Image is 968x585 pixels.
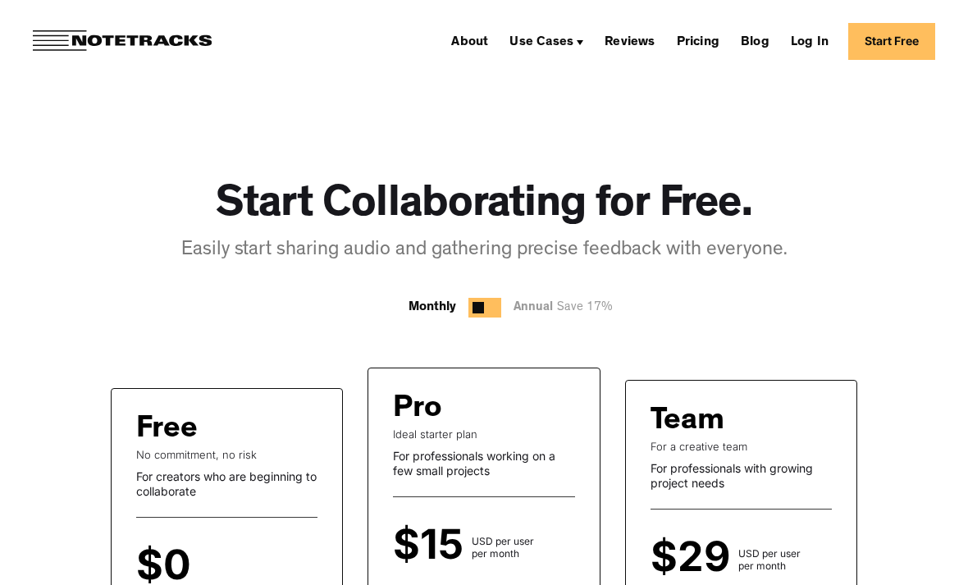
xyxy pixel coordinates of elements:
[553,302,613,314] span: Save 17%
[598,28,661,54] a: Reviews
[503,28,590,54] div: Use Cases
[136,448,317,461] div: No commitment, no risk
[784,28,835,54] a: Log In
[393,393,442,427] div: Pro
[181,237,788,265] div: Easily start sharing audio and gathering precise feedback with everyone.
[734,28,776,54] a: Blog
[136,414,198,448] div: Free
[848,23,935,60] a: Start Free
[472,535,534,560] div: USD per user per month
[199,555,247,580] div: per user per month
[445,28,495,54] a: About
[651,405,724,440] div: Team
[651,542,738,572] div: $29
[670,28,726,54] a: Pricing
[409,298,456,318] div: Monthly
[514,298,621,318] div: Annual
[738,547,801,572] div: USD per user per month
[136,469,317,498] div: For creators who are beginning to collaborate
[509,36,573,49] div: Use Cases
[651,440,832,453] div: For a creative team
[393,427,574,441] div: Ideal starter plan
[216,181,753,234] h1: Start Collaborating for Free.
[136,551,199,580] div: $0
[651,461,832,490] div: For professionals with growing project needs
[393,530,472,560] div: $15
[393,449,574,478] div: For professionals working on a few small projects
